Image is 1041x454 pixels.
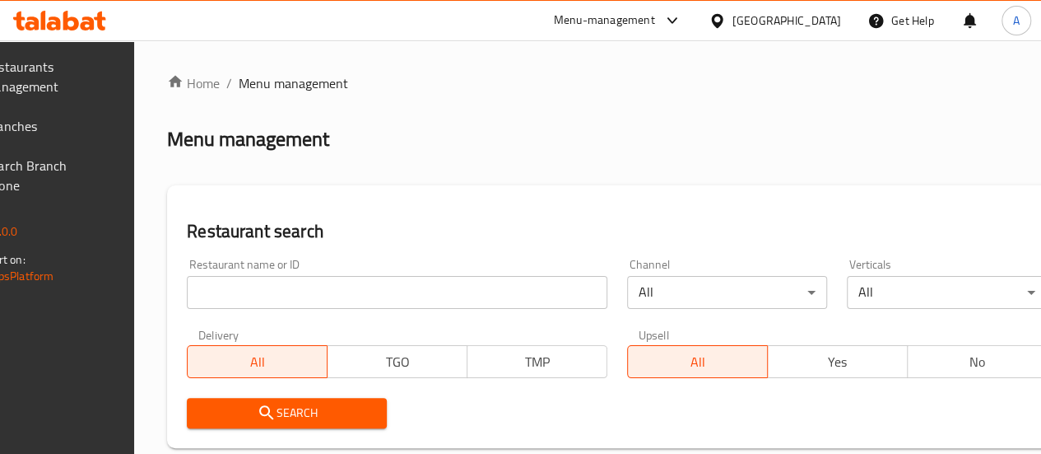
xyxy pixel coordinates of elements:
label: Upsell [639,329,669,340]
a: Home [167,73,220,93]
span: A [1013,12,1020,30]
span: All [194,350,321,374]
button: Search [187,398,387,428]
li: / [226,73,232,93]
span: TMP [474,350,601,374]
label: Delivery [198,329,239,340]
div: Menu-management [554,11,655,30]
div: [GEOGRAPHIC_DATA] [732,12,841,30]
button: All [187,345,328,378]
div: All [627,276,827,309]
span: No [914,350,1041,374]
span: Search [200,403,374,424]
input: Search for restaurant name or ID.. [187,276,607,309]
span: Yes [774,350,901,374]
button: Yes [767,345,908,378]
span: TGO [334,350,461,374]
span: All [634,350,761,374]
button: All [627,345,768,378]
h2: Menu management [167,126,329,152]
button: TGO [327,345,467,378]
button: TMP [467,345,607,378]
span: Menu management [239,73,348,93]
